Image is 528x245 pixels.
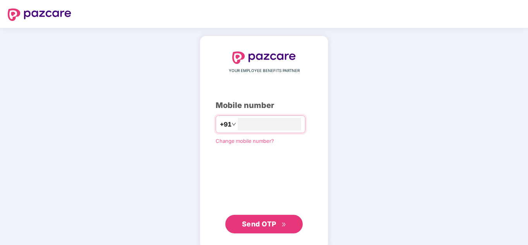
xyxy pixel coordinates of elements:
img: logo [8,9,71,21]
a: Change mobile number? [216,138,274,144]
span: Send OTP [242,220,276,228]
span: down [231,122,236,127]
div: Mobile number [216,99,312,111]
span: YOUR EMPLOYEE BENEFITS PARTNER [229,68,300,74]
button: Send OTPdouble-right [225,215,303,233]
span: +91 [220,120,231,129]
span: double-right [281,222,286,227]
img: logo [232,51,296,64]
